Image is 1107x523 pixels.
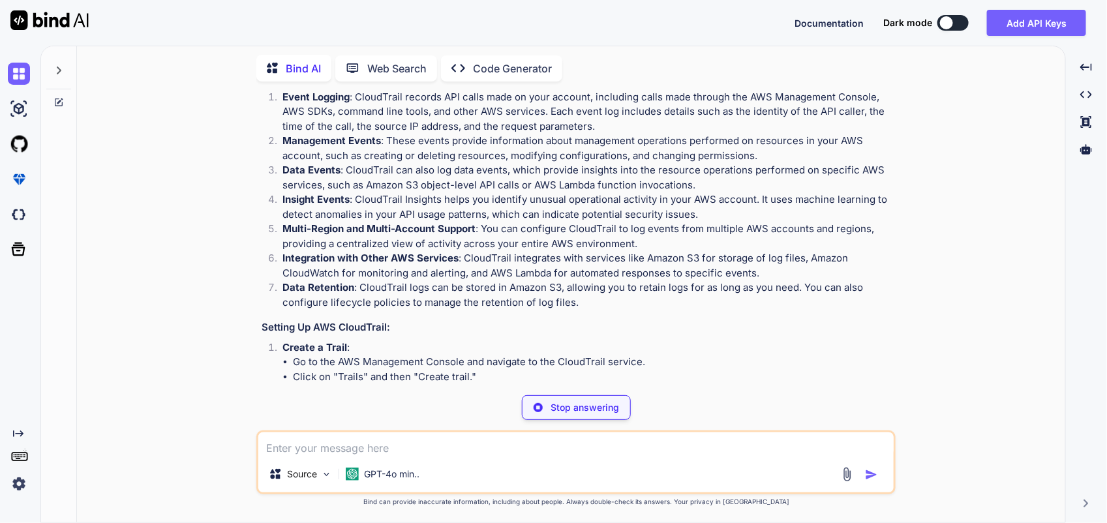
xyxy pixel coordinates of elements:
[8,473,30,495] img: settings
[282,90,893,134] p: : CloudTrail records API calls made on your account, including calls made through the AWS Managem...
[282,222,893,251] p: : You can configure CloudTrail to log events from multiple AWS accounts and regions, providing a ...
[321,469,332,480] img: Pick Models
[282,134,893,163] p: : These events provide information about management operations performed on resources in your AWS...
[282,164,341,176] strong: Data Events
[293,384,893,399] li: Specify a name for your trail and choose whether to apply it to all regions or a specific region.
[282,193,350,205] strong: Insight Events
[282,252,459,264] strong: Integration with Other AWS Services
[8,133,30,155] img: githubLight
[286,61,321,76] p: Bind AI
[795,18,864,29] span: Documentation
[282,281,354,293] strong: Data Retention
[282,192,893,222] p: : CloudTrail Insights helps you identify unusual operational activity in your AWS account. It use...
[282,341,347,353] strong: Create a Trail
[282,91,350,103] strong: Event Logging
[8,168,30,190] img: premium
[364,468,419,481] p: GPT-4o min..
[987,10,1086,36] button: Add API Keys
[367,61,427,76] p: Web Search
[883,16,932,29] span: Dark mode
[287,468,317,481] p: Source
[282,340,893,355] p: :
[293,370,893,385] li: Click on "Trails" and then "Create trail."
[795,16,864,30] button: Documentation
[293,355,893,370] li: Go to the AWS Management Console and navigate to the CloudTrail service.
[262,320,893,335] h3: Setting Up AWS CloudTrail:
[282,280,893,310] p: : CloudTrail logs can be stored in Amazon S3, allowing you to retain logs for as long as you need...
[473,61,552,76] p: Code Generator
[282,251,893,280] p: : CloudTrail integrates with services like Amazon S3 for storage of log files, Amazon CloudWatch ...
[282,134,381,147] strong: Management Events
[551,401,619,414] p: Stop answering
[8,63,30,85] img: chat
[282,163,893,192] p: : CloudTrail can also log data events, which provide insights into the resource operations perfor...
[865,468,878,481] img: icon
[346,468,359,481] img: GPT-4o mini
[256,497,896,507] p: Bind can provide inaccurate information, including about people. Always double-check its answers....
[8,98,30,120] img: ai-studio
[282,222,476,235] strong: Multi-Region and Multi-Account Support
[10,10,89,30] img: Bind AI
[8,203,30,226] img: darkCloudIdeIcon
[840,467,855,482] img: attachment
